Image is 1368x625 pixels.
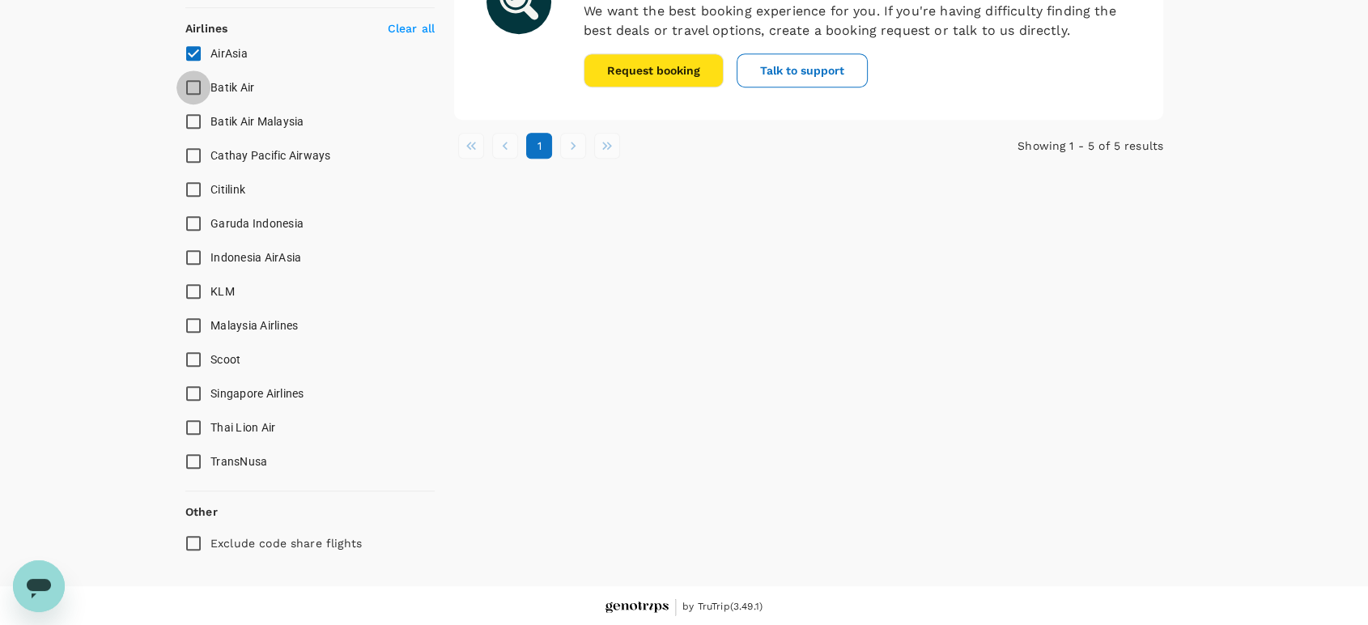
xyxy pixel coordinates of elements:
span: Garuda Indonesia [210,217,304,230]
p: Exclude code share flights [210,535,362,551]
iframe: Button to launch messaging window [13,560,65,612]
button: Talk to support [737,53,868,87]
button: page 1 [526,133,552,159]
span: Thai Lion Air [210,421,275,434]
p: We want the best booking experience for you. If you're having difficulty finding the best deals o... [584,2,1131,40]
span: KLM [210,285,235,298]
span: Singapore Airlines [210,387,304,400]
nav: pagination navigation [454,133,927,159]
span: Citilink [210,183,245,196]
img: Genotrips - EPOMS [605,602,669,614]
span: Scoot [210,353,240,366]
span: Cathay Pacific Airways [210,149,331,162]
p: Showing 1 - 5 of 5 results [927,138,1163,154]
span: Indonesia AirAsia [210,251,301,264]
p: Clear all [388,20,435,36]
span: Malaysia Airlines [210,319,298,332]
span: AirAsia [210,47,248,60]
span: Batik Air [210,81,254,94]
button: Request booking [584,53,724,87]
span: by TruTrip ( 3.49.1 ) [682,599,763,615]
span: TransNusa [210,455,267,468]
strong: Airlines [185,22,227,35]
p: Other [185,504,218,520]
span: Batik Air Malaysia [210,115,304,128]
